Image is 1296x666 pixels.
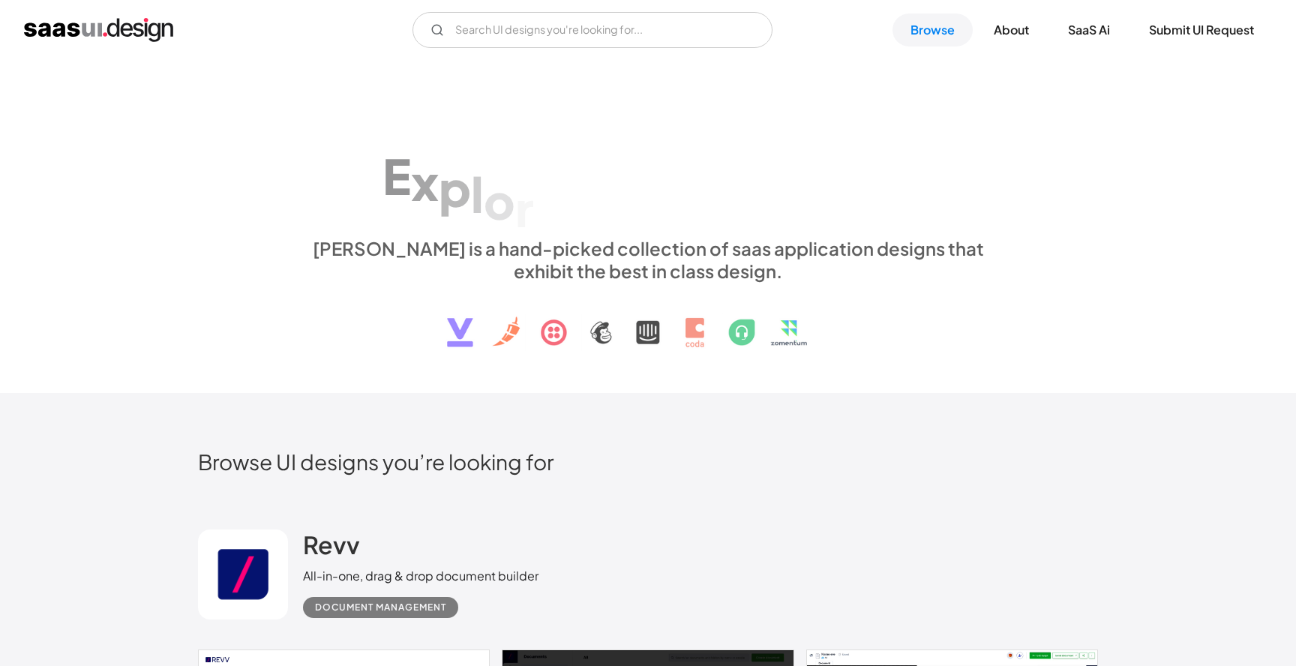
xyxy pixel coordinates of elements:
[471,165,484,223] div: l
[303,107,993,223] h1: Explore SaaS UI design patterns & interactions.
[515,179,534,237] div: r
[198,448,1098,475] h2: Browse UI designs you’re looking for
[1050,13,1128,46] a: SaaS Ai
[892,13,973,46] a: Browse
[303,567,538,585] div: All-in-one, drag & drop document builder
[303,237,993,282] div: [PERSON_NAME] is a hand-picked collection of saas application designs that exhibit the best in cl...
[411,152,439,210] div: x
[303,529,360,567] a: Revv
[976,13,1047,46] a: About
[484,172,515,229] div: o
[412,12,772,48] input: Search UI designs you're looking for...
[1131,13,1272,46] a: Submit UI Request
[382,147,411,205] div: E
[421,282,875,360] img: text, icon, saas logo
[24,18,173,42] a: home
[439,158,471,216] div: p
[315,598,446,616] div: Document Management
[412,12,772,48] form: Email Form
[303,529,360,559] h2: Revv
